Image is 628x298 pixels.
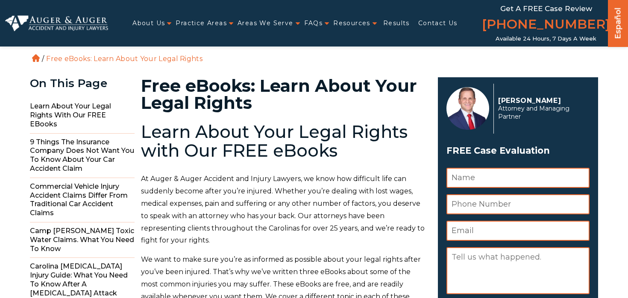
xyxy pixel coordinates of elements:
[238,15,293,32] a: Areas We Serve
[498,96,585,105] p: [PERSON_NAME]
[132,15,165,32] a: About Us
[496,35,596,42] span: Available 24 Hours, 7 Days a Week
[498,105,585,121] span: Attorney and Managing Partner
[30,134,135,178] span: 9 Things the Insurance Company Does Not Want You to Know about Your Car Accident Claim
[304,15,323,32] a: FAQs
[141,123,428,160] h2: Learn About Your Legal Rights with Our FREE eBooks
[446,168,590,188] input: Name
[141,173,428,247] p: At Auger & Auger Accident and Injury Lawyers, we know how difficult life can suddenly become afte...
[446,87,489,130] img: Herbert Auger
[30,222,135,258] span: Camp [PERSON_NAME] Toxic Water Claims. What You Need to Know
[5,15,108,31] img: Auger & Auger Accident and Injury Lawyers Logo
[333,15,370,32] a: Resources
[30,77,135,90] div: On This Page
[446,143,590,159] span: FREE Case Evaluation
[30,178,135,222] span: Commercial Vehicle Injury Accident Claims Differ from Traditional Car Accident Claims
[176,15,227,32] a: Practice Areas
[383,15,410,32] a: Results
[44,55,205,63] li: Free eBooks: Learn About Your Legal Rights
[446,194,590,214] input: Phone Number
[30,98,135,133] span: Learn About Your Legal Rights with Our FREE eBooks
[418,15,458,32] a: Contact Us
[446,221,590,241] input: Email
[500,4,592,13] span: Get a FREE Case Review
[141,77,428,111] h1: Free eBooks: Learn About Your Legal Rights
[482,15,610,35] a: [PHONE_NUMBER]
[32,54,40,62] a: Home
